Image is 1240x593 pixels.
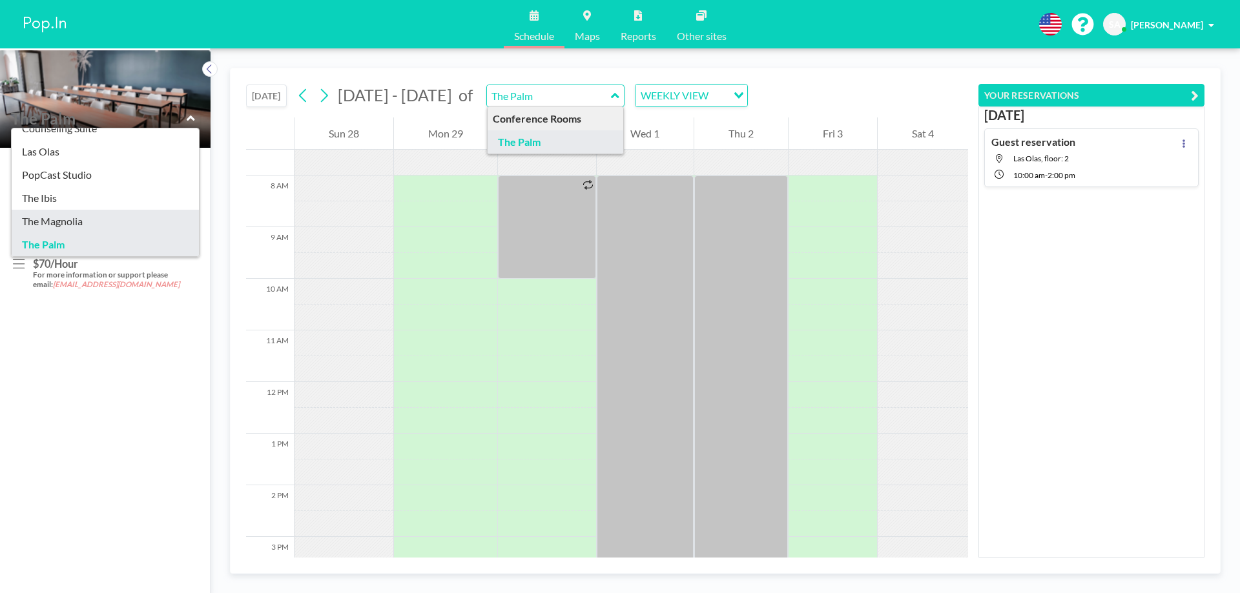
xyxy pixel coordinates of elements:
[978,84,1204,106] button: YOUR RESERVATIONS
[246,124,294,176] div: 7 AM
[677,31,727,41] span: Other sites
[1131,19,1203,30] span: [PERSON_NAME]
[597,117,694,150] div: Wed 1
[246,485,294,537] div: 2 PM
[789,117,877,150] div: Fri 3
[1109,19,1121,30] span: SA
[246,279,294,330] div: 10 AM
[1048,170,1075,180] span: 2:00 PM
[12,210,199,233] div: The Magnolia
[394,117,497,150] div: Mon 29
[338,85,452,105] span: [DATE] - [DATE]
[12,233,199,256] div: The Palm
[33,270,185,289] h5: For more information or support please email:
[712,87,726,104] input: Search for option
[488,130,624,154] div: The Palm
[33,257,185,270] h3: $70/Hour
[10,128,45,141] span: Floor: 2
[1045,170,1048,180] span: -
[487,85,611,106] input: The Palm
[1013,170,1045,180] span: 10:00 AM
[984,107,1199,123] h3: [DATE]
[514,31,554,41] span: Schedule
[246,382,294,434] div: 12 PM
[694,117,788,150] div: Thu 2
[246,434,294,485] div: 1 PM
[459,85,473,105] span: of
[246,330,294,382] div: 11 AM
[53,280,180,288] em: [EMAIL_ADDRESS][DOMAIN_NAME]
[246,227,294,279] div: 9 AM
[12,140,199,163] div: Las Olas
[294,117,393,150] div: Sun 28
[12,117,199,140] div: Counseling Suite
[11,109,187,128] input: The Palm
[638,87,711,104] span: WEEKLY VIEW
[1013,154,1069,163] span: Las Olas, floor: 2
[488,107,624,130] div: Conference Rooms
[246,85,287,107] button: [DATE]
[21,12,70,37] img: organization-logo
[12,186,199,210] div: The Ibis
[246,537,294,588] div: 3 PM
[991,136,1075,148] h4: Guest reservation
[878,117,968,150] div: Sat 4
[635,85,747,106] div: Search for option
[246,176,294,227] div: 8 AM
[621,31,656,41] span: Reports
[575,31,600,41] span: Maps
[12,163,199,186] div: PopCast Studio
